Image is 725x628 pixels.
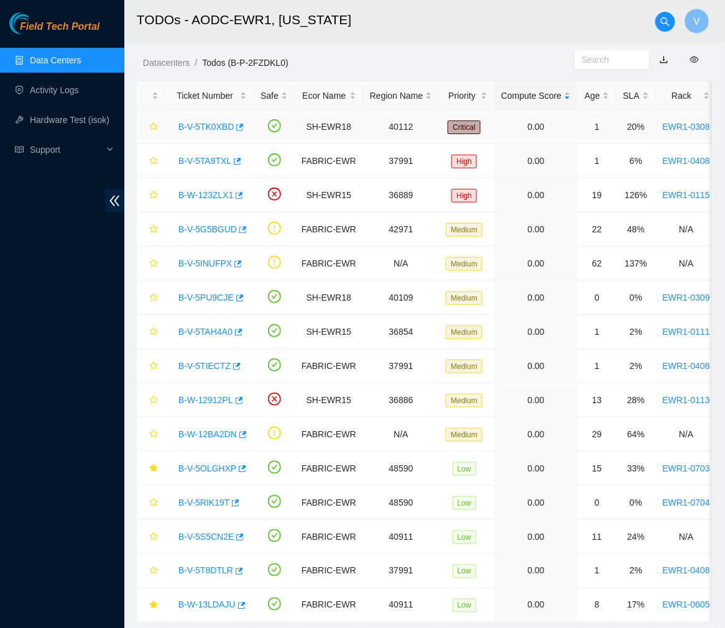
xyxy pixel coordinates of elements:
[178,532,234,542] a: B-V-5S5CN2E
[494,349,578,383] td: 0.00
[363,417,440,452] td: N/A
[453,530,476,544] span: Low
[268,324,281,337] span: check-circle
[363,315,440,349] td: 36854
[268,495,281,508] span: check-circle
[494,281,578,315] td: 0.00
[656,212,717,247] td: N/A
[178,293,234,303] a: B-V-5PU9CJE
[30,115,109,125] a: Hardware Test (isok)
[363,486,440,520] td: 48590
[144,253,159,273] button: star
[448,121,481,134] span: Critical
[363,554,440,588] td: 37991
[363,452,440,486] td: 48590
[656,17,675,27] span: search
[30,137,103,162] span: Support
[363,588,440,622] td: 40911
[616,247,655,281] td: 137%
[446,291,483,305] span: Medium
[144,493,159,512] button: star
[446,223,483,237] span: Medium
[578,452,616,486] td: 15
[663,463,710,473] a: EWR1-0703
[494,315,578,349] td: 0.00
[578,247,616,281] td: 62
[149,327,158,337] span: star
[616,178,655,212] td: 126%
[9,22,99,39] a: Akamai TechnologiesField Tech Portal
[663,361,710,371] a: EWR1-0408
[616,588,655,622] td: 17%
[663,190,710,200] a: EWR1-0115
[295,110,363,144] td: SH-EWR18
[149,259,158,269] span: star
[363,178,440,212] td: 36889
[295,383,363,417] td: SH-EWR15
[144,595,159,615] button: star
[616,281,655,315] td: 0%
[660,55,668,65] a: download
[453,565,476,578] span: Low
[178,463,236,473] a: B-V-5OLGHXP
[578,417,616,452] td: 29
[178,258,232,268] a: B-V-5INUFPX
[578,178,616,212] td: 19
[30,85,79,95] a: Activity Logs
[453,496,476,510] span: Low
[494,554,578,588] td: 0.00
[446,325,483,339] span: Medium
[616,315,655,349] td: 2%
[268,188,281,201] span: close-circle
[105,189,124,212] span: double-left
[453,462,476,476] span: Low
[494,588,578,622] td: 0.00
[149,430,158,440] span: star
[446,360,483,373] span: Medium
[578,144,616,178] td: 1
[178,224,237,234] a: B-V-5G5BGUD
[144,424,159,444] button: star
[178,361,231,371] a: B-V-5TIECTZ
[295,315,363,349] td: SH-EWR15
[295,247,363,281] td: FABRIC-EWR
[144,151,159,171] button: star
[178,498,229,507] a: B-V-5RIK19T
[363,383,440,417] td: 36886
[494,144,578,178] td: 0.00
[178,327,233,337] a: B-V-5TAH4A0
[178,429,237,439] a: B-W-12BA2DN
[149,567,158,576] span: star
[295,520,363,554] td: FABRIC-EWR
[149,225,158,235] span: star
[149,601,158,611] span: star
[268,290,281,303] span: check-circle
[363,247,440,281] td: N/A
[446,394,483,407] span: Medium
[656,417,717,452] td: N/A
[268,256,281,269] span: exclamation-circle
[616,486,655,520] td: 0%
[144,322,159,342] button: star
[494,486,578,520] td: 0.00
[268,461,281,474] span: check-circle
[178,156,231,166] a: B-V-5TA9TXL
[268,153,281,166] span: check-circle
[663,327,710,337] a: EWR1-0111
[616,144,655,178] td: 6%
[144,458,159,478] button: star
[363,520,440,554] td: 40911
[656,520,717,554] td: N/A
[295,349,363,383] td: FABRIC-EWR
[578,349,616,383] td: 1
[268,393,281,406] span: close-circle
[494,417,578,452] td: 0.00
[149,293,158,303] span: star
[663,498,710,507] a: EWR1-0704
[663,122,710,132] a: EWR1-0308
[663,293,710,303] a: EWR1-0309
[178,566,233,576] a: B-V-5T8DTLR
[616,554,655,588] td: 2%
[578,212,616,247] td: 22
[650,50,678,70] button: download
